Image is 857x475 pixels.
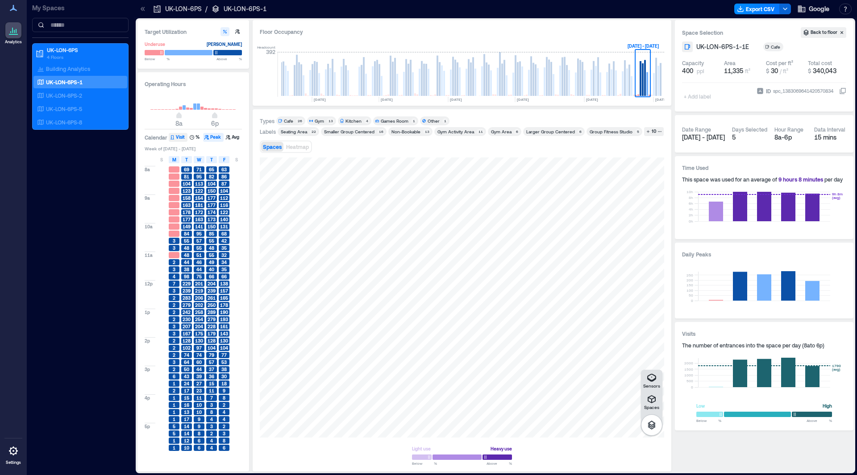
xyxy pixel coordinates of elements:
p: / [205,4,208,13]
button: Spaces [261,142,283,152]
span: 181 [195,202,203,208]
span: 86 [221,173,227,180]
span: 66 [221,273,227,280]
span: 9 hours 8 minutes [778,176,823,182]
span: 128 [183,338,191,344]
button: % [188,133,202,142]
div: 1 [411,118,416,124]
tspan: 0h [689,219,693,223]
span: 75 [196,273,202,280]
span: 178 [220,302,228,308]
span: 242 [183,309,191,315]
span: 95 [196,173,202,180]
button: IDspc_1383069641420570834 [839,87,846,95]
span: 163 [195,216,203,223]
h3: Operating Hours [145,79,242,88]
span: 55 [209,252,214,258]
span: 15 [209,380,214,387]
div: 6 [578,129,583,134]
span: 18 [221,380,227,387]
span: 123 [183,188,191,194]
span: 163 [183,202,191,208]
span: 2 [173,345,175,351]
text: [DATE] [450,97,462,102]
span: 3 [173,288,175,294]
div: Labels [260,128,276,135]
text: [DATE] [655,97,667,102]
text: [DATE] [517,97,529,102]
span: 44 [196,266,202,273]
span: 37 [209,366,214,372]
span: 2 [173,259,175,265]
span: 340,043 [813,67,836,74]
span: 6p [211,120,219,127]
span: 11a [145,252,153,258]
span: 239 [183,288,191,294]
span: 149 [183,223,191,230]
span: UK-LON-6PS-1-1E [696,42,749,51]
text: [DATE] [586,97,598,102]
h3: Calendar [145,133,167,142]
span: 202 [195,302,203,308]
tspan: 1000 [684,373,693,377]
p: UK-LON-6PS [47,46,122,54]
span: 6 [173,373,175,380]
span: 30 [771,67,778,74]
div: Larger Group Centered [526,128,575,135]
span: 12p [145,281,153,287]
span: 11,335 [724,67,743,74]
span: 1 [173,395,175,401]
span: 1p [145,309,150,315]
div: Types [260,117,275,124]
div: [PERSON_NAME] [207,40,242,49]
span: 30 [221,373,227,380]
span: 138 [220,281,228,287]
span: 104 [220,345,228,351]
span: 167 [183,330,191,337]
span: 239 [208,288,216,294]
span: 71 [196,166,202,173]
h3: Visits [682,329,846,338]
span: 143 [220,330,228,337]
p: Analytics [5,39,22,45]
tspan: 250 [686,273,693,277]
span: 104 [220,188,228,194]
p: Building Analytics [46,65,90,72]
span: 50 [184,366,189,372]
span: 77 [221,352,227,358]
div: Gym Area [491,128,512,135]
span: 57 [196,238,202,244]
span: 3 [173,266,175,273]
div: This space was used for an average of per day [682,176,846,183]
span: 140 [220,216,228,223]
span: 179 [208,330,216,337]
span: 131 [220,223,228,230]
span: Google [809,4,829,13]
h3: Time Used [682,163,846,172]
span: 82 [209,173,214,180]
span: M [172,156,176,163]
span: 2 [173,302,175,308]
span: Below % [145,56,170,62]
button: 400 ppl [682,66,720,75]
p: UK-LON-6PS-2 [46,92,82,99]
span: + Add label [682,90,715,103]
span: 46 [196,259,202,265]
div: 26 [296,118,304,124]
div: Total cost [808,59,832,66]
span: 204 [208,281,216,287]
span: 122 [195,188,203,194]
p: UK-LON-6PS-1 [46,78,83,86]
span: 10a [145,223,153,230]
span: S [160,156,163,163]
div: 6 [514,129,520,134]
p: 4 Floors [47,54,122,61]
span: 4 [173,273,175,280]
span: 150 [208,223,216,230]
span: 68 [221,231,227,237]
tspan: 4h [689,207,693,211]
tspan: 150 [686,283,693,287]
span: 158 [183,195,191,201]
div: 8a - 6p [774,133,807,142]
span: [DATE] - [DATE] [682,133,725,141]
